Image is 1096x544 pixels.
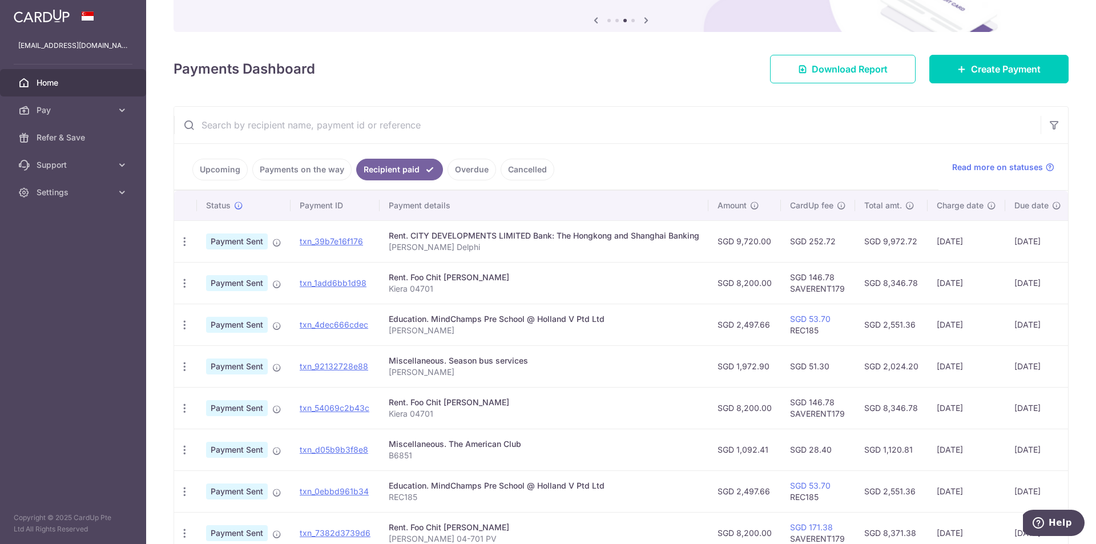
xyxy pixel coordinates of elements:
span: Amount [718,200,747,211]
span: Payment Sent [206,358,268,374]
td: [DATE] [1005,429,1070,470]
p: REC185 [389,491,699,503]
span: Pay [37,104,112,116]
td: SGD 2,551.36 [855,304,928,345]
td: SGD 8,346.78 [855,387,928,429]
span: Read more on statuses [952,162,1043,173]
td: SGD 8,346.78 [855,262,928,304]
td: SGD 51.30 [781,345,855,387]
a: Payments on the way [252,159,352,180]
td: [DATE] [1005,470,1070,512]
span: Payment Sent [206,400,268,416]
td: [DATE] [928,220,1005,262]
p: B6851 [389,450,699,461]
a: SGD 53.70 [790,314,831,324]
td: SGD 2,497.66 [708,470,781,512]
div: Education. MindChamps Pre School @ Holland V Ptd Ltd [389,480,699,491]
td: [DATE] [1005,345,1070,387]
span: Status [206,200,231,211]
p: [PERSON_NAME] Delphi [389,241,699,253]
td: REC185 [781,304,855,345]
span: Payment Sent [206,442,268,458]
td: [DATE] [928,262,1005,304]
a: txn_1add6bb1d98 [300,278,366,288]
div: Miscellaneous. Season bus services [389,355,699,366]
div: Rent. Foo Chit [PERSON_NAME] [389,522,699,533]
td: [DATE] [1005,304,1070,345]
td: [DATE] [928,470,1005,512]
span: Total amt. [864,200,902,211]
td: SGD 146.78 SAVERENT179 [781,387,855,429]
a: Read more on statuses [952,162,1054,173]
p: [PERSON_NAME] [389,366,699,378]
h4: Payments Dashboard [174,59,315,79]
iframe: Opens a widget where you can find more information [1023,510,1085,538]
td: SGD 252.72 [781,220,855,262]
th: Payment ID [291,191,380,220]
a: txn_4dec666cdec [300,320,368,329]
td: SGD 9,720.00 [708,220,781,262]
a: txn_54069c2b43c [300,403,369,413]
a: Create Payment [929,55,1069,83]
a: txn_7382d3739d6 [300,528,370,538]
td: SGD 8,200.00 [708,387,781,429]
span: Payment Sent [206,317,268,333]
p: Kiera 04701 [389,408,699,420]
span: Payment Sent [206,483,268,499]
td: [DATE] [1005,387,1070,429]
a: txn_d05b9b3f8e8 [300,445,368,454]
span: Download Report [812,62,888,76]
th: Payment details [380,191,708,220]
td: [DATE] [928,304,1005,345]
td: SGD 2,551.36 [855,470,928,512]
div: Rent. CITY DEVELOPMENTS LIMITED Bank: The Hongkong and Shanghai Banking [389,230,699,241]
div: Rent. Foo Chit [PERSON_NAME] [389,397,699,408]
td: SGD 146.78 SAVERENT179 [781,262,855,304]
a: Recipient paid [356,159,443,180]
span: Charge date [937,200,984,211]
td: [DATE] [928,387,1005,429]
p: [EMAIL_ADDRESS][DOMAIN_NAME] [18,40,128,51]
span: Payment Sent [206,275,268,291]
p: Kiera 04701 [389,283,699,295]
div: Miscellaneous. The American Club [389,438,699,450]
a: SGD 171.38 [790,522,833,532]
span: Due date [1014,200,1049,211]
td: SGD 28.40 [781,429,855,470]
a: txn_39b7e16f176 [300,236,363,246]
div: Rent. Foo Chit [PERSON_NAME] [389,272,699,283]
input: Search by recipient name, payment id or reference [174,107,1041,143]
span: Refer & Save [37,132,112,143]
td: SGD 8,200.00 [708,262,781,304]
p: [PERSON_NAME] [389,325,699,336]
span: CardUp fee [790,200,833,211]
img: CardUp [14,9,70,23]
a: txn_92132728e88 [300,361,368,371]
a: Overdue [448,159,496,180]
a: Cancelled [501,159,554,180]
span: Home [37,77,112,88]
div: Education. MindChamps Pre School @ Holland V Ptd Ltd [389,313,699,325]
a: txn_0ebbd961b34 [300,486,369,496]
span: Payment Sent [206,525,268,541]
td: SGD 1,972.90 [708,345,781,387]
span: Settings [37,187,112,198]
a: Upcoming [192,159,248,180]
a: Download Report [770,55,916,83]
td: SGD 1,120.81 [855,429,928,470]
td: [DATE] [1005,262,1070,304]
td: SGD 2,497.66 [708,304,781,345]
span: Create Payment [971,62,1041,76]
td: [DATE] [1005,220,1070,262]
td: [DATE] [928,429,1005,470]
td: REC185 [781,470,855,512]
td: SGD 9,972.72 [855,220,928,262]
td: [DATE] [928,345,1005,387]
a: SGD 53.70 [790,481,831,490]
td: SGD 2,024.20 [855,345,928,387]
span: Support [37,159,112,171]
td: SGD 1,092.41 [708,429,781,470]
span: Payment Sent [206,233,268,249]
